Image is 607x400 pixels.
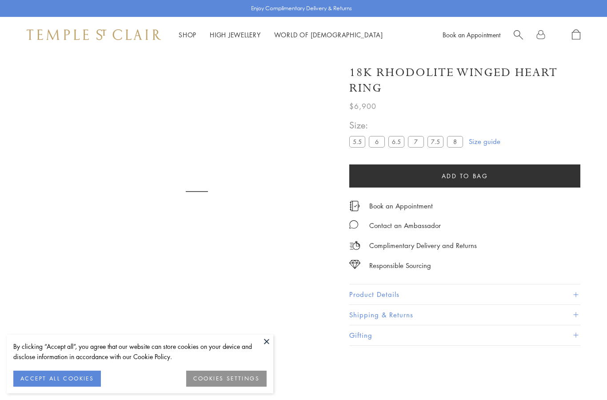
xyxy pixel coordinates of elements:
img: icon_sourcing.svg [349,260,360,269]
p: Complimentary Delivery and Returns [369,240,477,251]
a: Size guide [469,137,500,146]
button: COOKIES SETTINGS [186,371,267,387]
label: 7 [408,136,424,147]
a: ShopShop [179,30,196,39]
button: Product Details [349,284,580,304]
a: World of [DEMOGRAPHIC_DATA]World of [DEMOGRAPHIC_DATA] [274,30,383,39]
img: icon_appointment.svg [349,201,360,211]
h1: 18K Rhodolite Winged Heart Ring [349,65,580,96]
a: Open Shopping Bag [572,29,580,40]
a: Book an Appointment [369,201,433,211]
label: 7.5 [427,136,443,147]
label: 6 [369,136,385,147]
a: High JewelleryHigh Jewellery [210,30,261,39]
div: Responsible Sourcing [369,260,431,271]
iframe: Gorgias live chat messenger [563,358,598,391]
label: 8 [447,136,463,147]
nav: Main navigation [179,29,383,40]
button: Gifting [349,325,580,345]
img: Temple St. Clair [27,29,161,40]
button: ACCEPT ALL COOKIES [13,371,101,387]
span: Size: [349,118,467,132]
img: MessageIcon-01_2.svg [349,220,358,229]
a: Book an Appointment [443,30,500,39]
button: Shipping & Returns [349,305,580,325]
span: $6,900 [349,100,376,112]
label: 6.5 [388,136,404,147]
span: Add to bag [442,171,488,181]
p: Enjoy Complimentary Delivery & Returns [251,4,352,13]
a: Search [514,29,523,40]
div: Contact an Ambassador [369,220,441,231]
button: Add to bag [349,164,580,188]
div: By clicking “Accept all”, you agree that our website can store cookies on your device and disclos... [13,341,267,362]
label: 5.5 [349,136,365,147]
img: icon_delivery.svg [349,240,360,251]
